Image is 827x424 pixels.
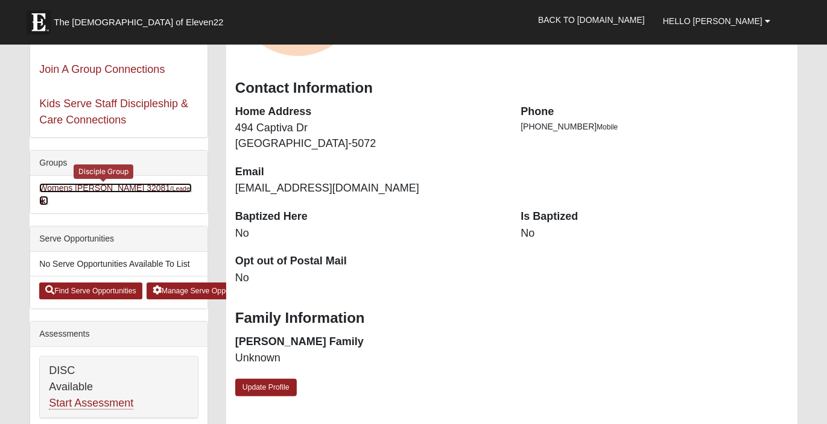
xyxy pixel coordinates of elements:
a: Manage Serve Opportunities [147,282,262,299]
dd: [EMAIL_ADDRESS][DOMAIN_NAME] [235,181,502,196]
dd: No [235,270,502,286]
dt: Opt out of Postal Mail [235,254,502,269]
div: DISC Available [40,357,198,418]
dt: Is Baptized [521,209,788,225]
span: The [DEMOGRAPHIC_DATA] of Eleven22 [54,16,223,28]
a: Kids Serve Staff Discipleship & Care Connections [39,98,188,126]
a: Find Serve Opportunities [39,282,142,299]
dd: 494 Captiva Dr [GEOGRAPHIC_DATA]-5072 [235,120,502,151]
h3: Family Information [235,310,788,327]
dd: Unknown [235,351,502,366]
dt: Phone [521,104,788,120]
a: Update Profile [235,379,297,396]
a: Hello [PERSON_NAME] [654,6,779,36]
a: Start Assessment [49,397,133,410]
li: No Serve Opportunities Available To List [30,252,208,276]
a: Womens [PERSON_NAME] 32081(Leader) [39,183,192,205]
a: The [DEMOGRAPHIC_DATA] of Eleven22 [21,4,262,34]
dt: Baptized Here [235,209,502,225]
dt: Email [235,164,502,180]
div: Groups [30,151,208,176]
li: [PHONE_NUMBER] [521,120,788,133]
a: Back to [DOMAIN_NAME] [529,5,654,35]
img: Eleven22 logo [27,10,51,34]
dd: No [235,226,502,242]
div: Disciple Group [74,164,133,178]
dd: No [521,226,788,242]
span: Mobile [597,123,618,131]
div: Assessments [30,322,208,347]
a: Join A Group Connections [39,63,165,75]
span: Hello [PERSON_NAME] [663,16,762,26]
div: Serve Opportunities [30,226,208,252]
h3: Contact Information [235,79,788,97]
dt: Home Address [235,104,502,120]
dt: [PERSON_NAME] Family [235,334,502,350]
